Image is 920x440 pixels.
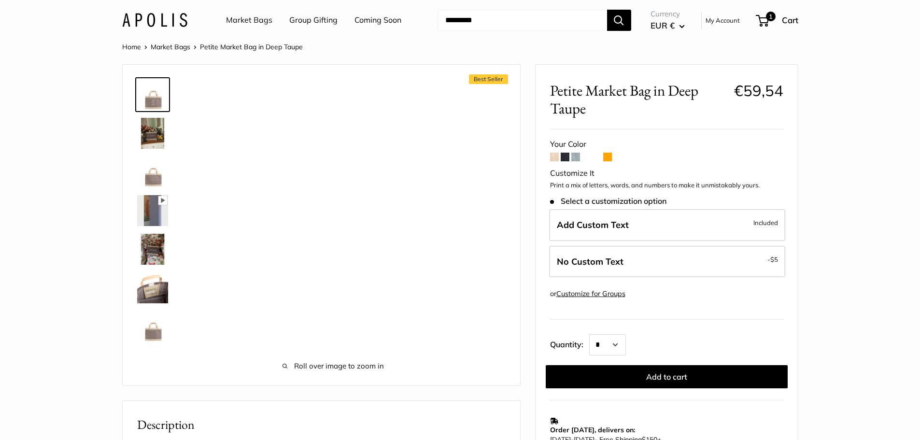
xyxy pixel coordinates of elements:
[200,43,303,51] span: Petite Market Bag in Deep Taupe
[122,13,187,27] img: Apolis
[137,272,168,303] img: Petite Market Bag in Deep Taupe
[550,166,783,181] div: Customize It
[557,219,629,230] span: Add Custom Text
[137,234,168,265] img: Petite Market Bag in Deep Taupe
[289,13,338,28] a: Group Gifting
[137,311,168,342] img: Petite Market Bag in Deep Taupe
[137,118,168,149] img: Petite Market Bag in Deep Taupe
[135,270,170,305] a: Petite Market Bag in Deep Taupe
[550,197,666,206] span: Select a customization option
[549,246,785,278] label: Leave Blank
[135,77,170,112] a: Petite Market Bag in Deep Taupe
[137,415,506,434] h2: Description
[151,43,190,51] a: Market Bags
[556,289,625,298] a: Customize for Groups
[651,18,685,33] button: EUR €
[757,13,798,28] a: 1 Cart
[734,81,783,100] span: €59,54
[607,10,631,31] button: Search
[137,195,168,226] img: Petite Market Bag in Deep Taupe
[550,181,783,190] p: Print a mix of letters, words, and numbers to make it unmistakably yours.
[226,13,272,28] a: Market Bags
[550,287,625,300] div: or
[557,256,623,267] span: No Custom Text
[200,359,467,373] span: Roll over image to zoom in
[135,193,170,228] a: Petite Market Bag in Deep Taupe
[549,209,785,241] label: Add Custom Text
[137,156,168,187] img: Petite Market Bag in Deep Taupe
[770,255,778,263] span: $5
[438,10,607,31] input: Search...
[354,13,401,28] a: Coming Soon
[651,20,675,30] span: EUR €
[469,74,508,84] span: Best Seller
[767,254,778,265] span: -
[550,331,589,355] label: Quantity:
[135,232,170,267] a: Petite Market Bag in Deep Taupe
[550,137,783,152] div: Your Color
[706,14,740,26] a: My Account
[135,116,170,151] a: Petite Market Bag in Deep Taupe
[753,217,778,228] span: Included
[135,155,170,189] a: Petite Market Bag in Deep Taupe
[550,426,635,434] strong: Order [DATE], delivers on:
[546,365,788,388] button: Add to cart
[765,12,775,21] span: 1
[550,82,727,117] span: Petite Market Bag in Deep Taupe
[122,43,141,51] a: Home
[782,15,798,25] span: Cart
[122,41,303,53] nav: Breadcrumb
[137,79,168,110] img: Petite Market Bag in Deep Taupe
[651,7,685,21] span: Currency
[135,309,170,344] a: Petite Market Bag in Deep Taupe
